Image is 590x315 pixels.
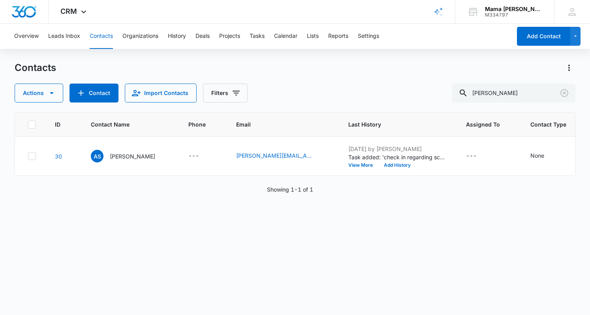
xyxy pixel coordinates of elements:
span: Phone [188,120,206,129]
button: Tasks [250,24,265,49]
button: History [168,24,186,49]
button: View More [348,163,378,168]
div: Email - schlueter.amy@gmail.com - Select to Edit Field [236,151,329,161]
div: Contact Name - Amy Schlueter - Select to Edit Field [91,150,169,162]
div: Assigned To - - Select to Edit Field [466,151,491,161]
div: account name [485,6,543,12]
button: Lists [307,24,319,49]
div: Contact Type - None - Select to Edit Field [530,151,558,161]
span: Contact Name [91,120,158,129]
button: Add Contact [70,84,118,103]
span: AS [91,150,103,162]
button: Contacts [90,24,113,49]
h1: Contacts [15,62,56,74]
button: Actions [15,84,63,103]
input: Search Contacts [452,84,575,103]
button: Add Contact [517,27,570,46]
div: --- [466,151,477,161]
button: Deals [195,24,210,49]
p: [PERSON_NAME] [110,152,155,160]
div: None [530,151,544,160]
button: Leads Inbox [48,24,80,49]
button: Actions [563,62,575,74]
button: Reports [328,24,348,49]
button: Projects [219,24,240,49]
span: CRM [60,7,77,15]
button: Settings [358,24,379,49]
button: Overview [14,24,39,49]
p: [DATE] by [PERSON_NAME] [348,145,447,153]
p: Task added: 'check in regarding scheduling a tour' [348,153,447,161]
div: --- [188,151,199,161]
button: Organizations [122,24,158,49]
div: Phone - - Select to Edit Field [188,151,213,161]
a: [PERSON_NAME][EMAIL_ADDRESS][PERSON_NAME][DOMAIN_NAME] [236,151,315,160]
span: Contact Type [530,120,566,129]
button: Calendar [274,24,297,49]
button: Add History [378,163,416,168]
button: Clear [558,87,571,99]
p: Showing 1-1 of 1 [267,185,313,194]
span: ID [55,120,60,129]
span: Assigned To [466,120,500,129]
button: Import Contacts [125,84,197,103]
div: account id [485,12,543,18]
span: Last History [348,120,436,129]
a: Navigate to contact details page for Amy Schlueter [55,153,62,160]
button: Filters [203,84,248,103]
span: Email [236,120,318,129]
